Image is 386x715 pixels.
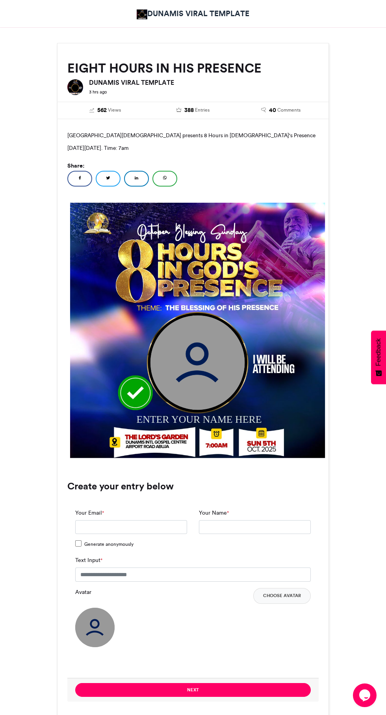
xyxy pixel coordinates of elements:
a: 388 Entries [155,106,231,115]
h3: Create your entry below [67,482,319,491]
img: 1759399934.524-3af03fa7603bc690cd375f21c7817d71e440a6d0.jpg [70,203,325,458]
label: Your Name [199,509,229,517]
img: user_circle.png [75,608,115,647]
label: Avatar [75,588,91,596]
span: Entries [195,106,210,114]
a: DUNAMIS VIRAL TEMPLATE [137,8,249,19]
small: 3 hrs ago [89,89,107,95]
span: 388 [184,106,194,115]
img: user_circle.png [150,315,245,410]
a: 562 Views [67,106,143,115]
label: Text Input [75,556,102,564]
h5: Share: [67,161,319,171]
button: Choose Avatar [253,588,311,604]
button: Feedback - Show survey [371,330,386,384]
span: Views [108,106,121,114]
p: [GEOGRAPHIC_DATA][DEMOGRAPHIC_DATA] presents 8 Hours in [DEMOGRAPHIC_DATA]'s Presence [DATE][DATE... [67,129,319,154]
span: Generate anonymously [84,541,134,548]
h6: DUNAMIS VIRAL TEMPLATE [89,79,319,86]
input: Generate anonymously [75,540,82,547]
span: 562 [97,106,107,115]
span: Feedback [375,338,382,366]
div: ENTER YOUR NAME HERE [136,412,272,426]
img: DUNAMIS VIRAL TEMPLATE [137,9,147,19]
button: Next [75,683,311,697]
h2: EIGHT HOURS IN HIS PRESENCE [67,61,319,75]
label: Your Email [75,509,104,517]
span: Comments [277,106,301,114]
span: 40 [269,106,276,115]
a: 40 Comments [243,106,319,115]
img: DUNAMIS VIRAL TEMPLATE [67,79,83,95]
iframe: chat widget [353,683,378,707]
